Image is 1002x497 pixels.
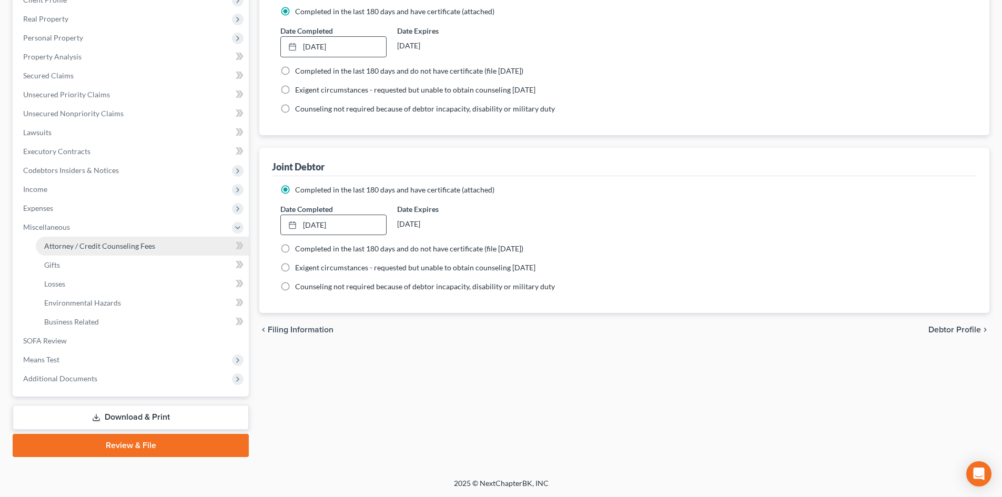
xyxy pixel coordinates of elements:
span: Personal Property [23,33,83,42]
a: Gifts [36,256,249,275]
a: Losses [36,275,249,293]
a: Unsecured Priority Claims [15,85,249,104]
div: [DATE] [397,215,503,234]
a: Review & File [13,434,249,457]
span: SOFA Review [23,336,67,345]
span: Unsecured Nonpriority Claims [23,109,124,118]
a: Unsecured Nonpriority Claims [15,104,249,123]
span: Unsecured Priority Claims [23,90,110,99]
span: Debtor Profile [928,326,981,334]
span: Completed in the last 180 days and have certificate (attached) [295,7,494,16]
a: [DATE] [281,37,386,57]
div: [DATE] [397,36,503,55]
a: SOFA Review [15,331,249,350]
span: Exigent circumstances - requested but unable to obtain counseling [DATE] [295,263,535,272]
span: Attorney / Credit Counseling Fees [44,241,155,250]
span: Counseling not required because of debtor incapacity, disability or military duty [295,282,555,291]
a: Lawsuits [15,123,249,142]
span: Environmental Hazards [44,298,121,307]
div: Open Intercom Messenger [966,461,991,486]
span: Income [23,185,47,194]
div: Joint Debtor [272,160,325,173]
div: 2025 © NextChapterBK, INC [201,478,801,497]
a: Business Related [36,312,249,331]
span: Real Property [23,14,68,23]
label: Date Expires [397,25,503,36]
label: Date Completed [280,25,333,36]
a: Property Analysis [15,47,249,66]
button: chevron_left Filing Information [259,326,333,334]
span: Exigent circumstances - requested but unable to obtain counseling [DATE] [295,85,535,94]
span: Property Analysis [23,52,82,61]
a: Secured Claims [15,66,249,85]
span: Counseling not required because of debtor incapacity, disability or military duty [295,104,555,113]
span: Business Related [44,317,99,326]
span: Secured Claims [23,71,74,80]
label: Date Completed [280,204,333,215]
a: Download & Print [13,405,249,430]
span: Completed in the last 180 days and do not have certificate (file [DATE]) [295,66,523,75]
span: Additional Documents [23,374,97,383]
a: Attorney / Credit Counseling Fees [36,237,249,256]
span: Executory Contracts [23,147,90,156]
a: Environmental Hazards [36,293,249,312]
span: Expenses [23,204,53,212]
span: Lawsuits [23,128,52,137]
a: Executory Contracts [15,142,249,161]
span: Gifts [44,260,60,269]
span: Miscellaneous [23,222,70,231]
a: [DATE] [281,215,386,235]
span: Completed in the last 180 days and do not have certificate (file [DATE]) [295,244,523,253]
span: Filing Information [268,326,333,334]
span: Losses [44,279,65,288]
span: Codebtors Insiders & Notices [23,166,119,175]
button: Debtor Profile chevron_right [928,326,989,334]
i: chevron_left [259,326,268,334]
span: Completed in the last 180 days and have certificate (attached) [295,185,494,194]
span: Means Test [23,355,59,364]
label: Date Expires [397,204,503,215]
i: chevron_right [981,326,989,334]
